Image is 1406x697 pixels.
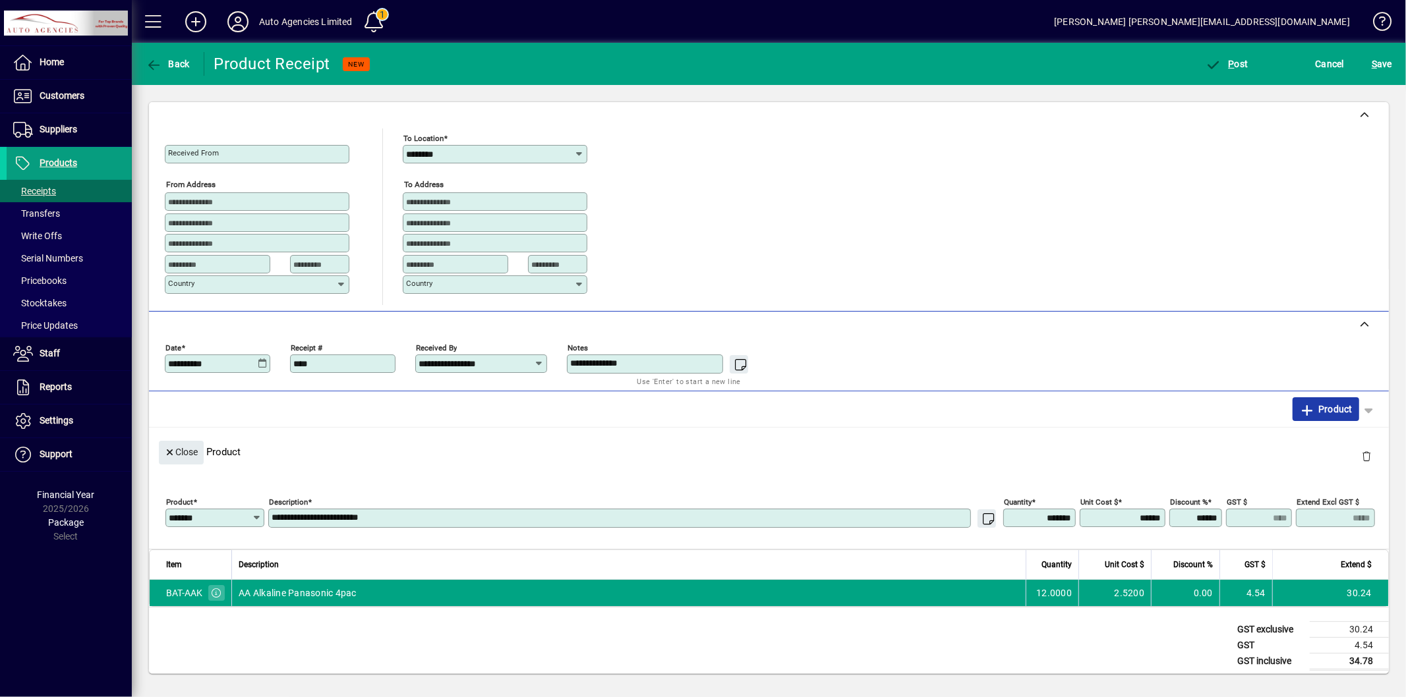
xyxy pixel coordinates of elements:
[1231,637,1310,653] td: GST
[217,10,259,34] button: Profile
[13,320,78,331] span: Price Updates
[168,279,194,288] mat-label: Country
[1272,580,1388,606] td: 30.24
[1227,497,1247,506] mat-label: GST $
[1299,399,1353,420] span: Product
[348,60,365,69] span: NEW
[13,253,83,264] span: Serial Numbers
[1105,557,1144,572] span: Unit Cost $
[142,52,193,76] button: Back
[7,202,132,225] a: Transfers
[1041,557,1072,572] span: Quantity
[1115,586,1145,599] span: 2.5200
[214,53,330,74] div: Product Receipt
[1310,653,1389,669] td: 34.78
[7,292,132,314] a: Stocktakes
[1231,621,1310,637] td: GST exclusive
[164,441,198,463] span: Close
[403,134,444,143] mat-label: To location
[1229,59,1235,69] span: P
[259,11,353,32] div: Auto Agencies Limited
[1310,637,1389,653] td: 4.54
[1170,497,1208,506] mat-label: Discount %
[1372,59,1377,69] span: S
[13,298,67,308] span: Stocktakes
[239,557,279,572] span: Description
[7,247,132,269] a: Serial Numbers
[159,441,204,464] button: Close
[1312,52,1348,76] button: Cancel
[1054,11,1350,32] div: [PERSON_NAME] [PERSON_NAME][EMAIL_ADDRESS][DOMAIN_NAME]
[1219,580,1272,606] td: 4.54
[7,269,132,292] a: Pricebooks
[7,80,132,113] a: Customers
[1080,497,1118,506] mat-label: Unit Cost $
[168,148,219,157] mat-label: Received From
[1231,653,1310,669] td: GST inclusive
[1351,450,1382,462] app-page-header-button: Delete
[1310,621,1389,637] td: 30.24
[7,404,132,437] a: Settings
[7,438,132,471] a: Support
[1293,397,1359,421] button: Product
[40,157,77,168] span: Products
[38,489,95,500] span: Financial Year
[1202,52,1252,76] button: Post
[40,124,77,134] span: Suppliers
[7,46,132,79] a: Home
[40,415,73,426] span: Settings
[1206,59,1248,69] span: ost
[1245,557,1266,572] span: GST $
[7,113,132,146] a: Suppliers
[7,337,132,370] a: Staff
[1004,497,1032,506] mat-label: Quantity
[166,497,193,506] mat-label: Product
[165,343,181,352] mat-label: Date
[132,52,204,76] app-page-header-button: Back
[291,343,322,352] mat-label: Receipt #
[1297,497,1359,506] mat-label: Extend excl GST $
[269,497,308,506] mat-label: Description
[1151,580,1219,606] td: 0.00
[1173,557,1213,572] span: Discount %
[7,180,132,202] a: Receipts
[40,381,72,392] span: Reports
[7,225,132,247] a: Write Offs
[1351,441,1382,472] button: Delete
[156,445,207,457] app-page-header-button: Close
[637,374,741,389] mat-hint: Use 'Enter' to start a new line
[40,90,84,101] span: Customers
[166,557,182,572] span: Item
[416,343,457,352] mat-label: Received by
[1316,53,1345,74] span: Cancel
[13,275,67,286] span: Pricebooks
[166,586,203,599] div: BAT-AAK
[406,279,432,288] mat-label: Country
[568,343,588,352] mat-label: Notes
[13,208,60,219] span: Transfers
[7,371,132,404] a: Reports
[1026,580,1078,606] td: 12.0000
[7,314,132,337] a: Price Updates
[13,231,62,241] span: Write Offs
[48,517,84,528] span: Package
[1363,3,1390,45] a: Knowledge Base
[40,57,64,67] span: Home
[1372,53,1392,74] span: ave
[146,59,190,69] span: Back
[231,580,1026,606] td: AA Alkaline Panasonic 4pac
[40,449,73,459] span: Support
[1368,52,1395,76] button: Save
[1341,557,1372,572] span: Extend $
[175,10,217,34] button: Add
[40,348,60,358] span: Staff
[13,186,56,196] span: Receipts
[149,428,1389,476] div: Product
